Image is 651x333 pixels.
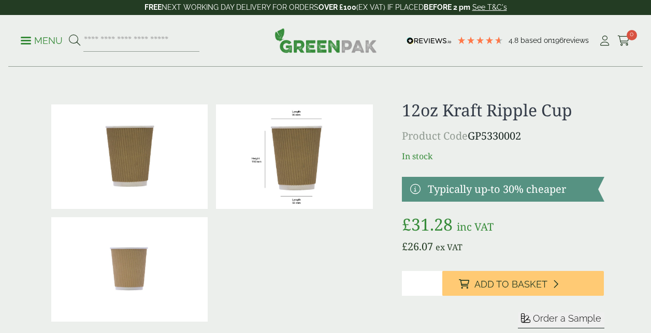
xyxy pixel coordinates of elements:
div: 4.79 Stars [457,36,503,45]
button: Order a Sample [518,312,604,328]
i: My Account [598,36,611,46]
span: Order a Sample [533,313,601,324]
img: 12oz Kraft Ripple Cup 0 [51,104,208,209]
span: Product Code [402,129,468,143]
strong: BEFORE 2 pm [424,3,470,11]
button: Add to Basket [442,271,604,296]
span: inc VAT [457,220,494,234]
img: REVIEWS.io [407,37,452,44]
span: 0 [627,30,637,40]
a: 0 [617,33,630,49]
span: ex VAT [436,241,462,253]
span: Add to Basket [474,279,547,290]
p: GP5330002 [402,128,604,144]
span: £ [402,213,411,235]
img: GreenPak Supplies [274,28,377,53]
h1: 12oz Kraft Ripple Cup [402,100,604,120]
span: £ [402,239,408,253]
span: 4.8 [509,36,520,44]
span: reviews [563,36,589,44]
span: Based on [520,36,552,44]
span: 196 [552,36,563,44]
a: Menu [21,35,63,45]
i: Cart [617,36,630,46]
strong: FREE [144,3,162,11]
strong: OVER £100 [319,3,356,11]
img: 12oz Kraft Ripple Cup Full Case Of 0 [51,217,208,322]
p: Menu [21,35,63,47]
a: See T&C's [472,3,507,11]
bdi: 26.07 [402,239,433,253]
bdi: 31.28 [402,213,453,235]
img: RippleCup_12oz [216,104,373,209]
p: In stock [402,150,604,162]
